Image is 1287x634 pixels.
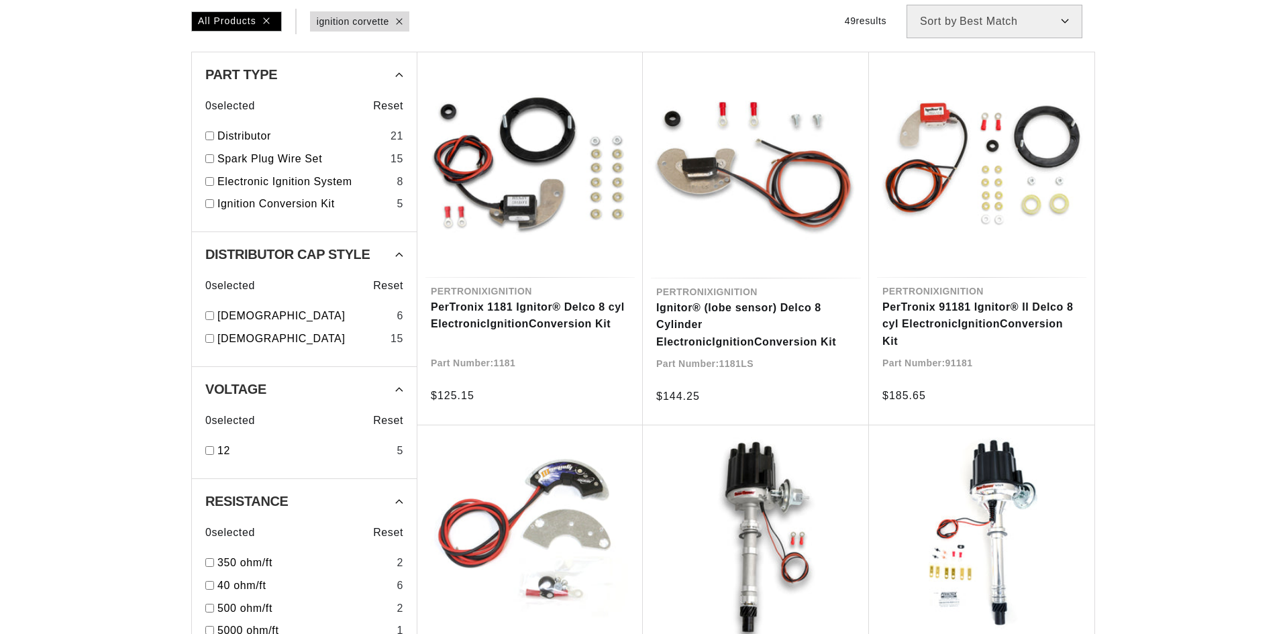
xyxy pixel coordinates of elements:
span: Resistance [205,494,288,508]
div: 15 [391,330,403,348]
span: Distributor Cap Style [205,248,370,261]
div: 5 [397,195,403,213]
div: 6 [397,307,403,325]
a: 350 ohm/ft [217,554,391,572]
span: 0 selected [205,277,255,295]
div: 5 [397,442,403,460]
a: PerTronix 1181 Ignitor® Delco 8 cyl ElectronicIgnitionConversion Kit [431,299,629,333]
span: Sort by [920,16,957,27]
a: PerTronix 91181 Ignitor® II Delco 8 cyl ElectronicIgnitionConversion Kit [882,299,1081,350]
a: 40 ohm/ft [217,577,391,594]
a: 500 ohm/ft [217,600,391,617]
span: Reset [373,412,403,429]
div: 21 [391,127,403,145]
span: Reset [373,97,403,115]
div: 2 [397,600,403,617]
a: ignition corvette [317,14,389,29]
a: [DEMOGRAPHIC_DATA] [217,330,385,348]
span: 49 results [845,15,886,26]
span: 0 selected [205,97,255,115]
div: All Products [191,11,282,32]
span: 0 selected [205,524,255,541]
select: Sort by [907,5,1082,38]
a: Spark Plug Wire Set [217,150,385,168]
a: Distributor [217,127,385,145]
a: Ignitor® (lobe sensor) Delco 8 Cylinder ElectronicIgnitionConversion Kit [656,299,856,351]
span: Reset [373,277,403,295]
a: Electronic Ignition System [217,173,391,191]
span: Reset [373,524,403,541]
span: Voltage [205,382,266,396]
span: Part Type [205,68,277,81]
a: 12 [217,442,391,460]
div: 2 [397,554,403,572]
a: Ignition Conversion Kit [217,195,391,213]
div: 15 [391,150,403,168]
a: [DEMOGRAPHIC_DATA] [217,307,391,325]
div: 6 [397,577,403,594]
span: 0 selected [205,412,255,429]
div: 8 [397,173,403,191]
